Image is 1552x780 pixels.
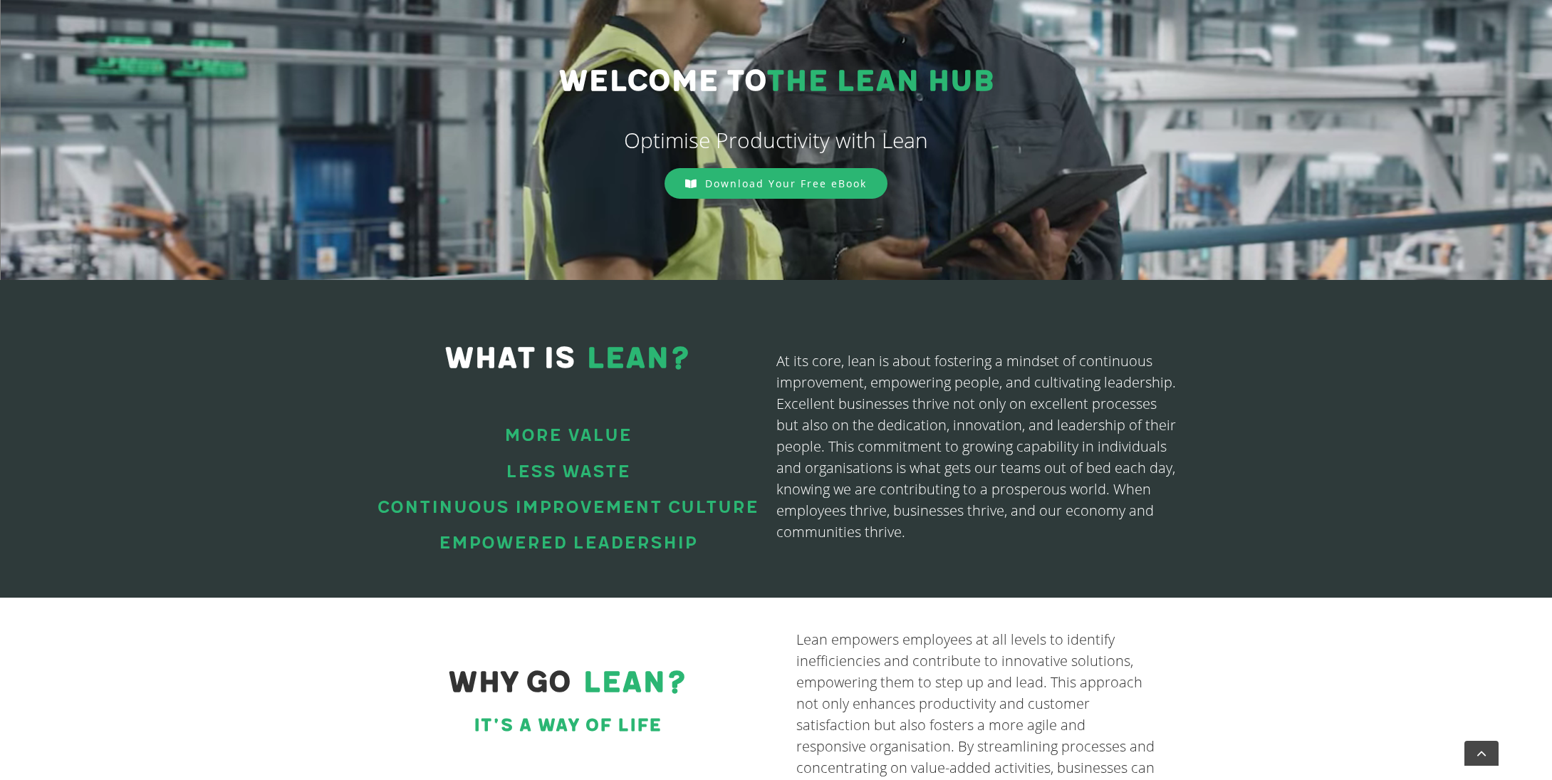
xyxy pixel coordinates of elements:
[474,714,662,737] b: It’s a way of life
[766,63,994,100] span: THE LEAN HUB
[377,425,759,554] span: More Value Less waste Continuous improvement culture Empowered leadership
[776,350,1177,543] p: At its core, lean is about fostering a mindset of continuous improvement, empowering people, and ...
[583,665,687,701] span: LEAN?
[448,665,571,701] span: WHY GO
[444,340,575,377] span: WHAT IS
[558,63,766,100] span: Welcome to
[665,168,887,199] a: Download Your Free eBook
[705,177,867,190] span: Download Your Free eBook
[624,125,928,155] span: Optimise Productivity with Lean
[586,340,691,377] span: LEAN?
